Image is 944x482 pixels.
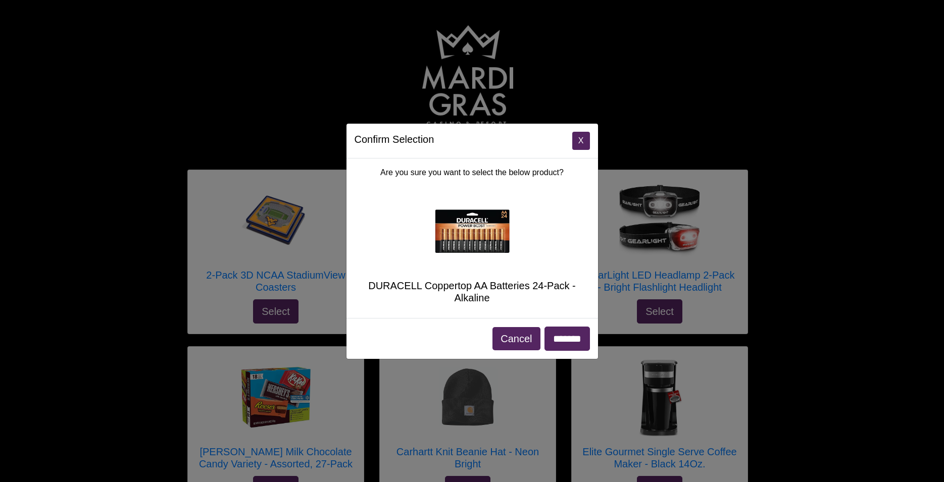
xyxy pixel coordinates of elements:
h5: DURACELL Coppertop AA Batteries 24-Pack - Alkaline [355,280,590,304]
img: DURACELL Coppertop AA Batteries 24-Pack - Alkaline [432,191,513,272]
div: Are you sure you want to select the below product? [346,158,598,318]
h5: Confirm Selection [355,132,434,147]
button: Cancel [492,327,540,350]
button: Close [572,132,590,150]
